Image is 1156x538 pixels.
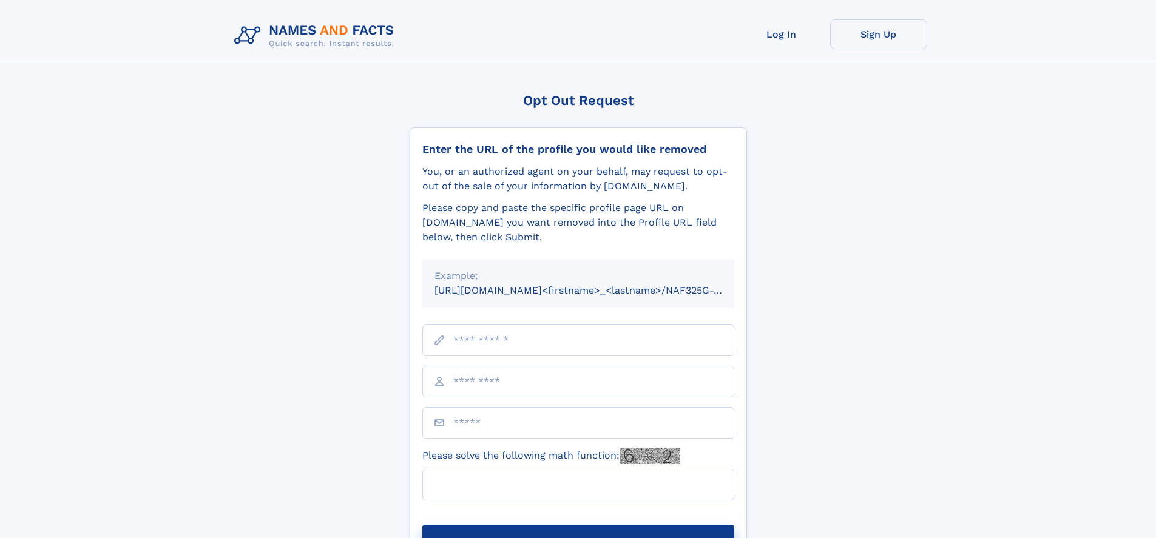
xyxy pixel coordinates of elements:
[434,284,757,296] small: [URL][DOMAIN_NAME]<firstname>_<lastname>/NAF325G-xxxxxxxx
[229,19,404,52] img: Logo Names and Facts
[410,93,747,108] div: Opt Out Request
[830,19,927,49] a: Sign Up
[422,448,680,464] label: Please solve the following math function:
[422,143,734,156] div: Enter the URL of the profile you would like removed
[733,19,830,49] a: Log In
[422,164,734,193] div: You, or an authorized agent on your behalf, may request to opt-out of the sale of your informatio...
[434,269,722,283] div: Example:
[422,201,734,244] div: Please copy and paste the specific profile page URL on [DOMAIN_NAME] you want removed into the Pr...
